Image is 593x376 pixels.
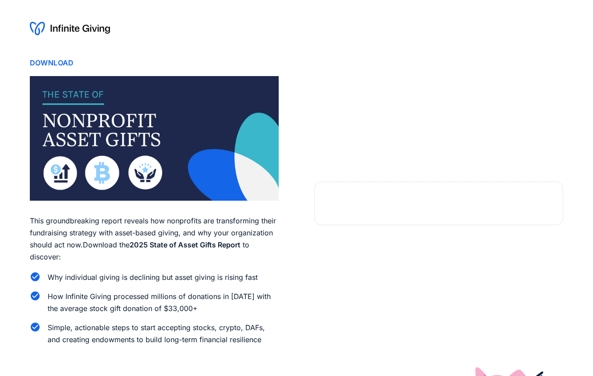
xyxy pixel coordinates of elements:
[30,57,74,69] div: Download
[48,322,279,346] div: Simple, actionable steps to start accepting stocks, crypto, DAFs, and creating endowments to buil...
[30,215,279,263] p: This groundbreaking report reveals how nonprofits are transforming their fundraising strategy wit...
[48,271,258,283] div: Why individual giving is declining but asset giving is rising fast
[130,240,240,249] strong: 2025 State of Asset Gifts Report
[48,291,279,315] div: How Infinite Giving processed millions of donations in [DATE] with the average stock gift donatio...
[83,240,243,249] a: Download the2025 State of Asset Gifts Report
